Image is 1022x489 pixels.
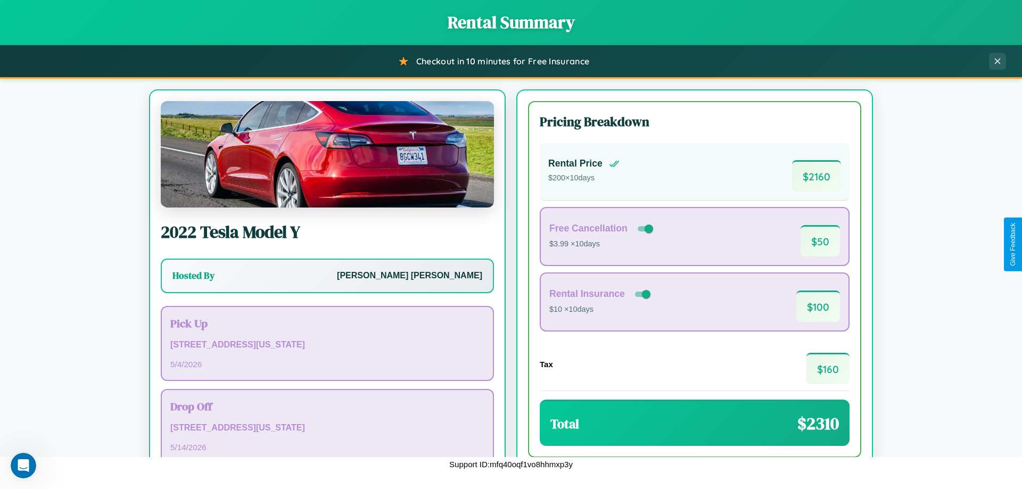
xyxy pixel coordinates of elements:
[549,288,625,300] h4: Rental Insurance
[549,223,628,234] h4: Free Cancellation
[549,237,655,251] p: $3.99 × 10 days
[170,440,484,454] p: 5 / 14 / 2026
[548,171,620,185] p: $ 200 × 10 days
[161,101,494,208] img: Tesla Model Y
[11,453,36,478] iframe: Intercom live chat
[540,113,850,130] h3: Pricing Breakdown
[550,415,579,433] h3: Total
[170,357,484,371] p: 5 / 4 / 2026
[806,353,850,384] span: $ 160
[170,399,484,414] h3: Drop Off
[170,420,484,436] p: [STREET_ADDRESS][US_STATE]
[161,220,494,244] h2: 2022 Tesla Model Y
[792,160,841,192] span: $ 2160
[540,360,553,369] h4: Tax
[11,11,1011,34] h1: Rental Summary
[170,316,484,331] h3: Pick Up
[170,337,484,353] p: [STREET_ADDRESS][US_STATE]
[801,225,840,256] span: $ 50
[337,268,482,284] p: [PERSON_NAME] [PERSON_NAME]
[796,291,840,322] span: $ 100
[449,457,573,471] p: Support ID: mfq40oqf1vo8hhmxp3y
[549,303,653,317] p: $10 × 10 days
[548,158,603,169] h4: Rental Price
[416,56,589,67] span: Checkout in 10 minutes for Free Insurance
[1009,223,1017,266] div: Give Feedback
[172,269,215,282] h3: Hosted By
[797,412,839,435] span: $ 2310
